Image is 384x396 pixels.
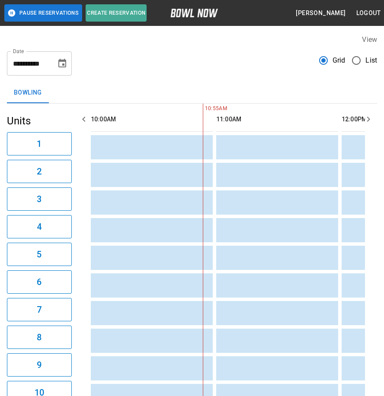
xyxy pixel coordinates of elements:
[333,55,346,66] span: Grid
[353,5,384,21] button: Logout
[7,243,72,266] button: 5
[37,220,42,234] h6: 4
[37,165,42,178] h6: 2
[37,247,42,261] h6: 5
[37,192,42,206] h6: 3
[7,353,72,377] button: 9
[37,330,42,344] h6: 8
[37,303,42,317] h6: 7
[7,132,72,155] button: 1
[54,55,71,72] button: Choose date, selected date is Aug 31, 2025
[86,4,147,22] button: Create Reservation
[7,82,377,103] div: inventory tabs
[7,187,72,211] button: 3
[362,35,377,44] label: View
[7,326,72,349] button: 8
[37,275,42,289] h6: 6
[216,107,338,132] th: 11:00AM
[91,107,213,132] th: 10:00AM
[7,270,72,294] button: 6
[170,9,218,17] img: logo
[292,5,349,21] button: [PERSON_NAME]
[7,215,72,238] button: 4
[7,298,72,321] button: 7
[7,114,72,128] h5: Units
[37,137,42,151] h6: 1
[7,160,72,183] button: 2
[203,105,205,113] span: 10:55AM
[4,4,82,22] button: Pause Reservations
[37,358,42,372] h6: 9
[365,55,377,66] span: List
[7,82,49,103] button: Bowling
